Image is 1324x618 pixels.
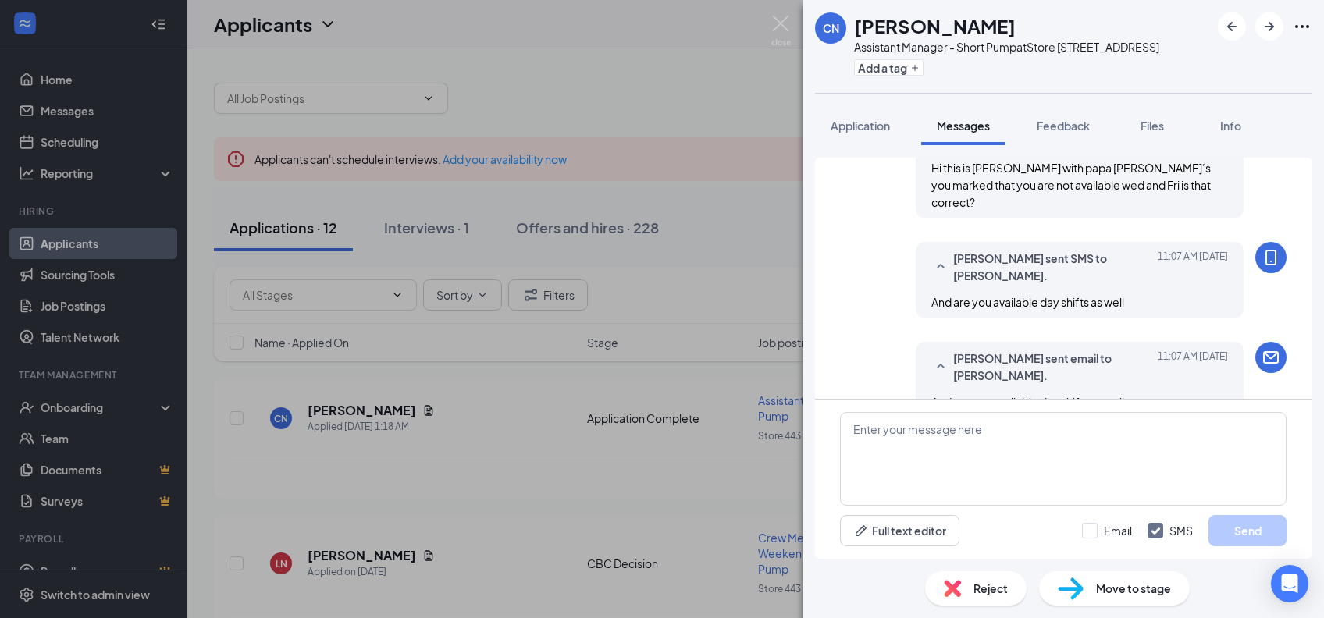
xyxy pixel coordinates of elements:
button: Full text editorPen [840,515,959,546]
span: Hi this is [PERSON_NAME] with papa [PERSON_NAME]’s you marked that you are not available wed and ... [931,161,1211,209]
span: Move to stage [1096,580,1171,597]
svg: SmallChevronUp [931,257,950,276]
span: And are you available day shifts as well [931,295,1124,309]
button: Send [1208,515,1287,546]
svg: ArrowRight [1260,17,1279,36]
span: [DATE] 11:07 AM [1158,250,1228,284]
span: [PERSON_NAME] sent email to [PERSON_NAME]. [953,350,1158,384]
span: Reject [973,580,1008,597]
span: [PERSON_NAME] sent SMS to [PERSON_NAME]. [953,250,1158,284]
span: Feedback [1037,119,1090,133]
svg: Pen [853,523,869,538]
span: Application [831,119,890,133]
span: And are you available day shifts as well [931,395,1124,409]
div: CN [823,20,839,36]
span: [DATE] 11:07 AM [1158,350,1228,384]
button: PlusAdd a tag [854,59,924,76]
svg: SmallChevronUp [931,357,950,376]
span: Files [1141,119,1164,133]
button: ArrowLeftNew [1218,12,1246,41]
h1: [PERSON_NAME] [854,12,1016,39]
span: Messages [937,119,990,133]
svg: MobileSms [1262,248,1280,267]
svg: Plus [910,63,920,73]
svg: ArrowLeftNew [1223,17,1241,36]
span: Info [1220,119,1241,133]
svg: Email [1262,348,1280,367]
button: ArrowRight [1255,12,1283,41]
div: Open Intercom Messenger [1271,565,1308,602]
div: Assistant Manager - Short Pump at Store [STREET_ADDRESS] [854,39,1159,55]
svg: Ellipses [1293,17,1312,36]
